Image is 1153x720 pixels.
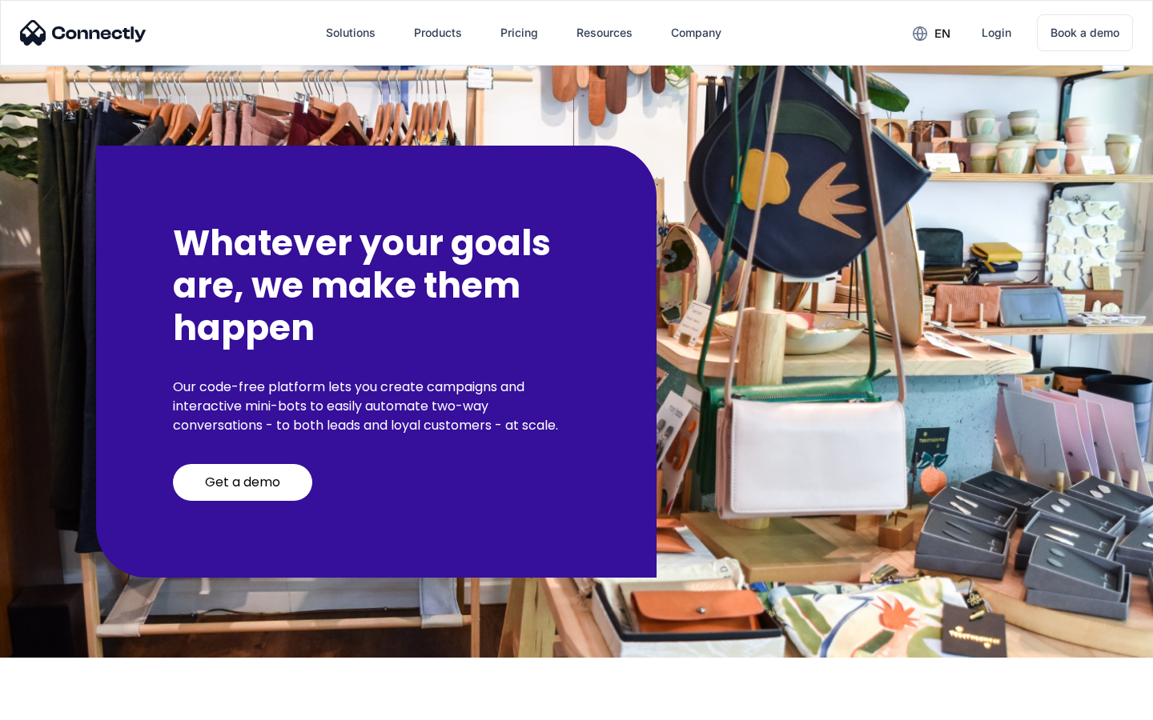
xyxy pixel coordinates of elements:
[488,14,551,52] a: Pricing
[500,22,538,44] div: Pricing
[20,20,147,46] img: Connectly Logo
[576,22,633,44] div: Resources
[671,22,721,44] div: Company
[205,474,280,490] div: Get a demo
[16,692,96,714] aside: Language selected: English
[414,22,462,44] div: Products
[32,692,96,714] ul: Language list
[934,22,950,45] div: en
[173,464,312,501] a: Get a demo
[173,378,580,435] p: Our code-free platform lets you create campaigns and interactive mini-bots to easily automate two...
[173,222,580,349] h2: Whatever your goals are, we make them happen
[969,14,1024,52] a: Login
[326,22,376,44] div: Solutions
[982,22,1011,44] div: Login
[1037,14,1133,51] a: Book a demo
